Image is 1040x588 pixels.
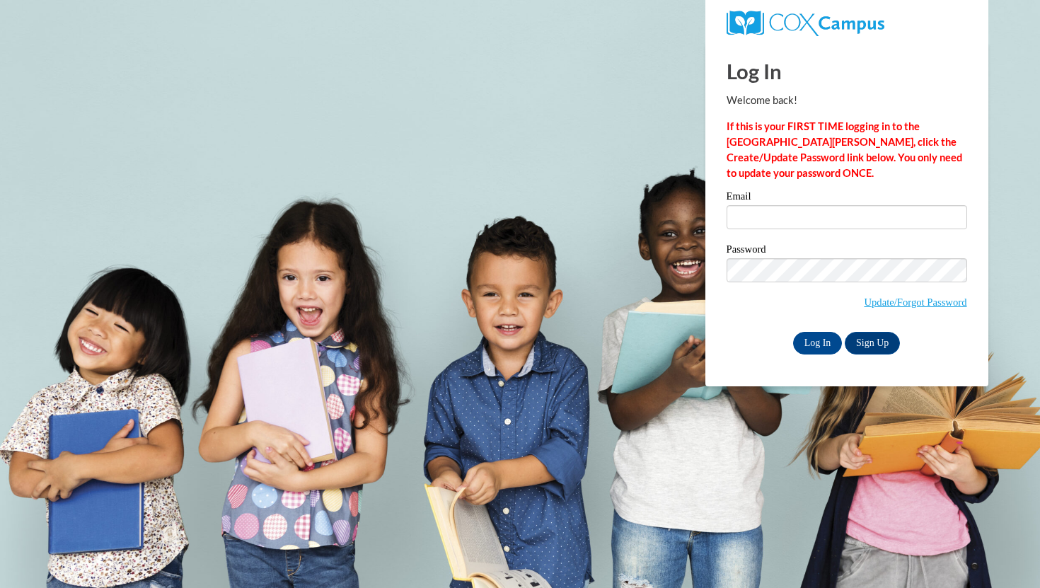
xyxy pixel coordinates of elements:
strong: If this is your FIRST TIME logging in to the [GEOGRAPHIC_DATA][PERSON_NAME], click the Create/Upd... [727,120,962,179]
label: Email [727,191,967,205]
p: Welcome back! [727,93,967,108]
a: Sign Up [845,332,900,354]
img: COX Campus [727,11,884,36]
label: Password [727,244,967,258]
a: COX Campus [727,16,884,28]
h1: Log In [727,57,967,86]
a: Update/Forgot Password [864,296,966,308]
input: Log In [793,332,843,354]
